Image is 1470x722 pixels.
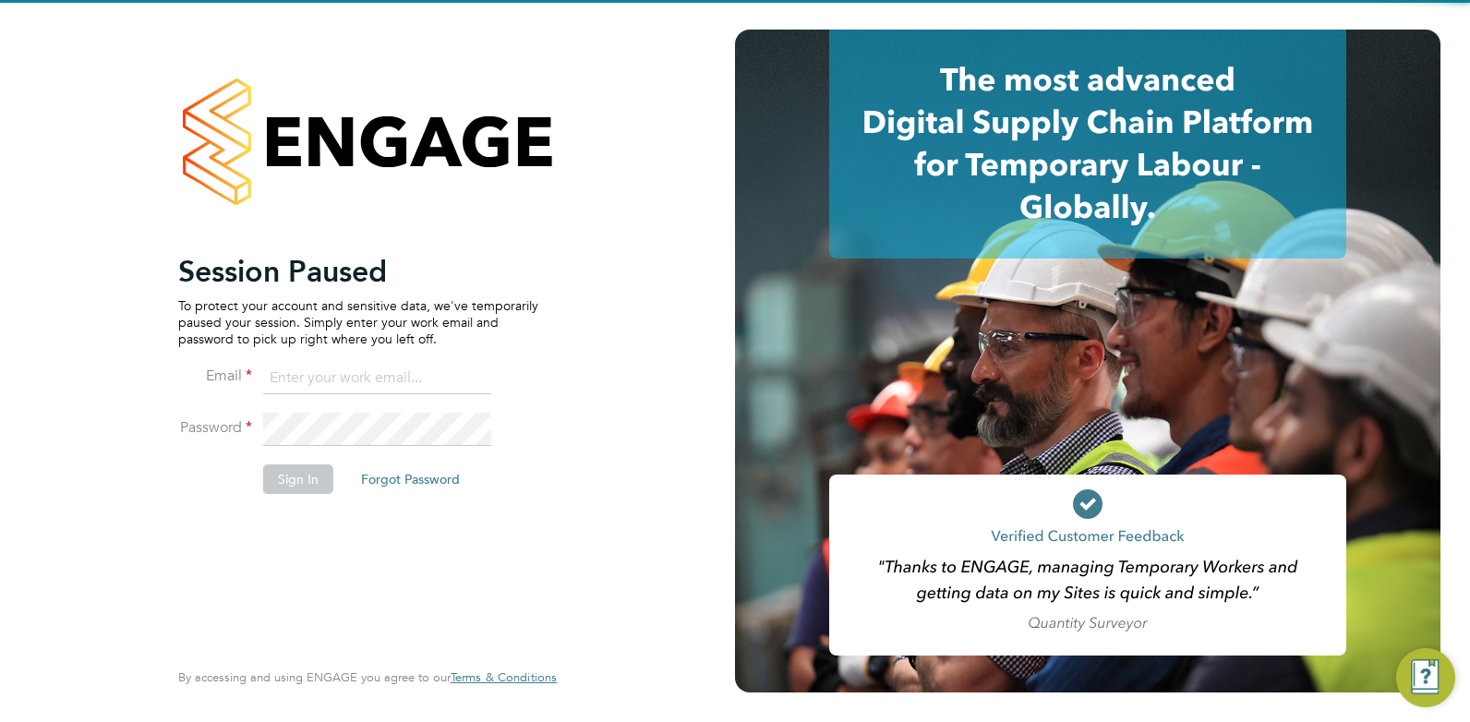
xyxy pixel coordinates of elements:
p: To protect your account and sensitive data, we've temporarily paused your session. Simply enter y... [178,297,538,348]
span: By accessing and using ENGAGE you agree to our [178,669,557,685]
label: Password [178,418,252,438]
a: Terms & Conditions [451,670,557,685]
h2: Session Paused [178,253,538,290]
span: Terms & Conditions [451,669,557,685]
button: Sign In [263,464,333,494]
button: Engage Resource Center [1396,648,1455,707]
button: Forgot Password [346,464,475,494]
input: Enter your work email... [263,362,491,395]
label: Email [178,367,252,386]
